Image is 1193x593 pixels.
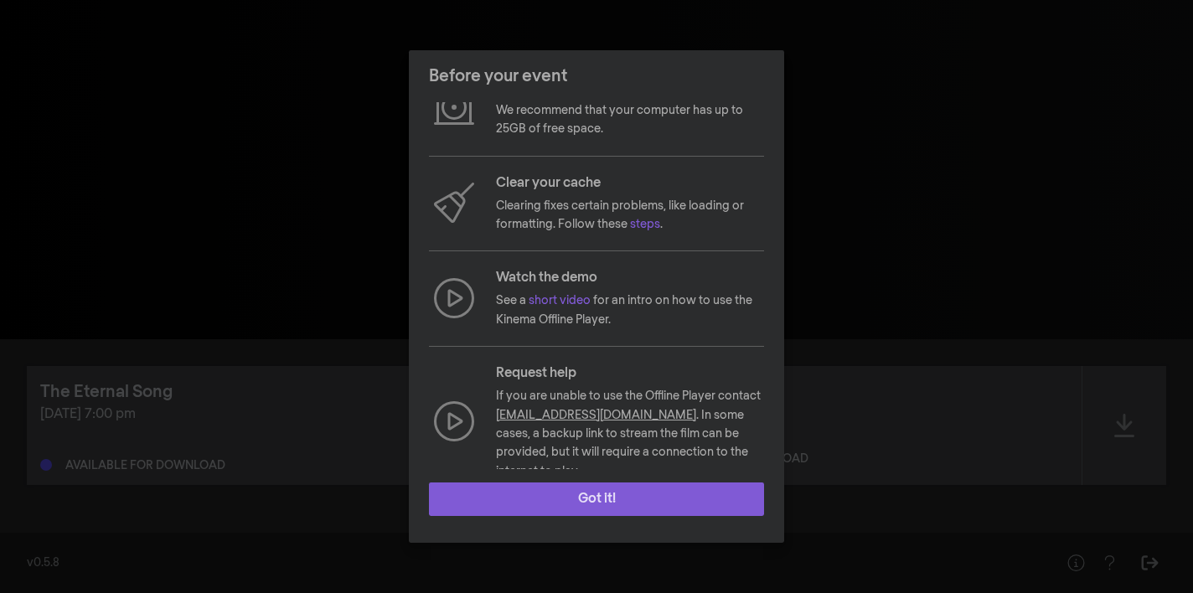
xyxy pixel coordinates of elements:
[496,291,764,329] p: See a for an intro on how to use the Kinema Offline Player.
[630,219,660,230] a: steps
[496,410,696,421] a: [EMAIL_ADDRESS][DOMAIN_NAME]
[409,50,784,102] header: Before your event
[429,482,764,516] button: Got it!
[496,387,764,481] p: If you are unable to use the Offline Player contact . In some cases, a backup link to stream the ...
[496,101,764,139] p: We recommend that your computer has up to 25GB of free space.
[496,173,764,193] p: Clear your cache
[529,295,591,307] a: short video
[496,197,764,235] p: Clearing fixes certain problems, like loading or formatting. Follow these .
[496,268,764,288] p: Watch the demo
[496,364,764,384] p: Request help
